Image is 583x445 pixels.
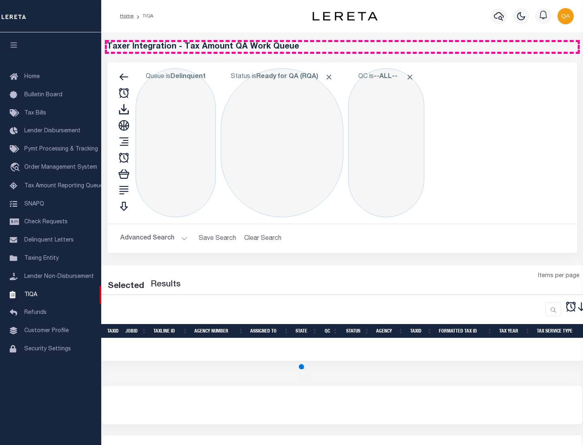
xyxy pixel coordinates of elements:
[24,346,71,352] span: Security Settings
[341,324,373,338] th: Status
[107,42,578,52] h5: Taxer Integration - Tax Amount QA Work Queue
[374,74,398,80] b: --ALL--
[108,280,144,293] div: Selected
[24,92,62,98] span: Bulletin Board
[247,324,292,338] th: Assigned To
[136,68,216,217] div: Click to Edit
[191,324,247,338] th: Agency Number
[24,201,44,207] span: SNAPQ
[292,324,321,338] th: State
[134,13,153,20] li: TIQA
[496,324,534,338] th: Tax Year
[151,278,181,291] label: Results
[120,231,187,246] button: Advanced Search
[313,12,377,21] img: logo-dark.svg
[538,272,579,281] span: Items per page
[104,324,122,338] th: TaxID
[256,74,333,80] b: Ready for QA (RQA)
[406,73,414,81] span: Click to Remove
[348,68,424,217] div: Click to Edit
[24,165,97,170] span: Order Management System
[241,231,285,246] button: Clear Search
[24,328,69,334] span: Customer Profile
[24,292,37,297] span: TIQA
[321,324,341,338] th: QC
[24,310,47,316] span: Refunds
[24,128,81,134] span: Lender Disbursement
[170,74,206,80] b: Delinquent
[325,73,333,81] span: Click to Remove
[24,110,46,116] span: Tax Bills
[10,163,23,173] i: travel_explore
[24,274,94,280] span: Lender Non-Disbursement
[221,68,343,217] div: Click to Edit
[194,231,241,246] button: Save Search
[24,146,98,152] span: Pymt Processing & Tracking
[24,237,74,243] span: Delinquent Letters
[557,8,574,24] img: svg+xml;base64,PHN2ZyB4bWxucz0iaHR0cDovL3d3dy53My5vcmcvMjAwMC9zdmciIHBvaW50ZXItZXZlbnRzPSJub25lIi...
[373,324,407,338] th: Agency
[122,324,150,338] th: JobID
[150,324,191,338] th: TaxLine ID
[407,324,436,338] th: TaxID
[24,219,68,225] span: Check Requests
[24,183,103,189] span: Tax Amount Reporting Queue
[24,74,40,80] span: Home
[436,324,496,338] th: Formatted Tax ID
[120,14,134,19] a: Home
[24,256,59,261] span: Taxing Entity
